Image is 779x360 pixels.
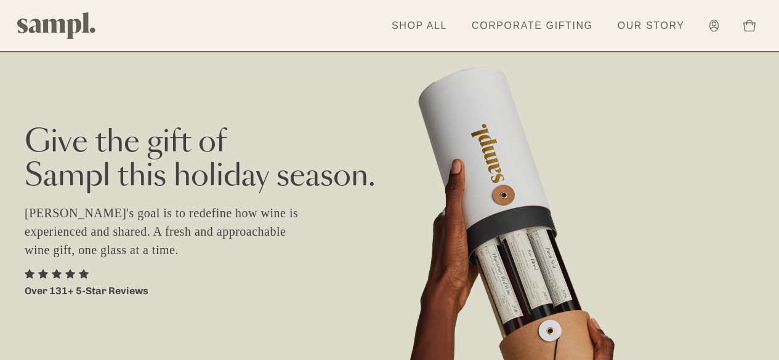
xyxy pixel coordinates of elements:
[25,126,754,194] h2: Give the gift of Sampl this holiday season.
[611,12,691,39] a: Our Story
[25,204,314,259] p: [PERSON_NAME]'s goal is to redefine how wine is experienced and shared. A fresh and approachable ...
[17,12,96,39] img: Sampl logo
[385,12,453,39] a: Shop All
[466,12,599,39] a: Corporate Gifting
[25,284,148,298] p: Over 131+ 5-Star Reviews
